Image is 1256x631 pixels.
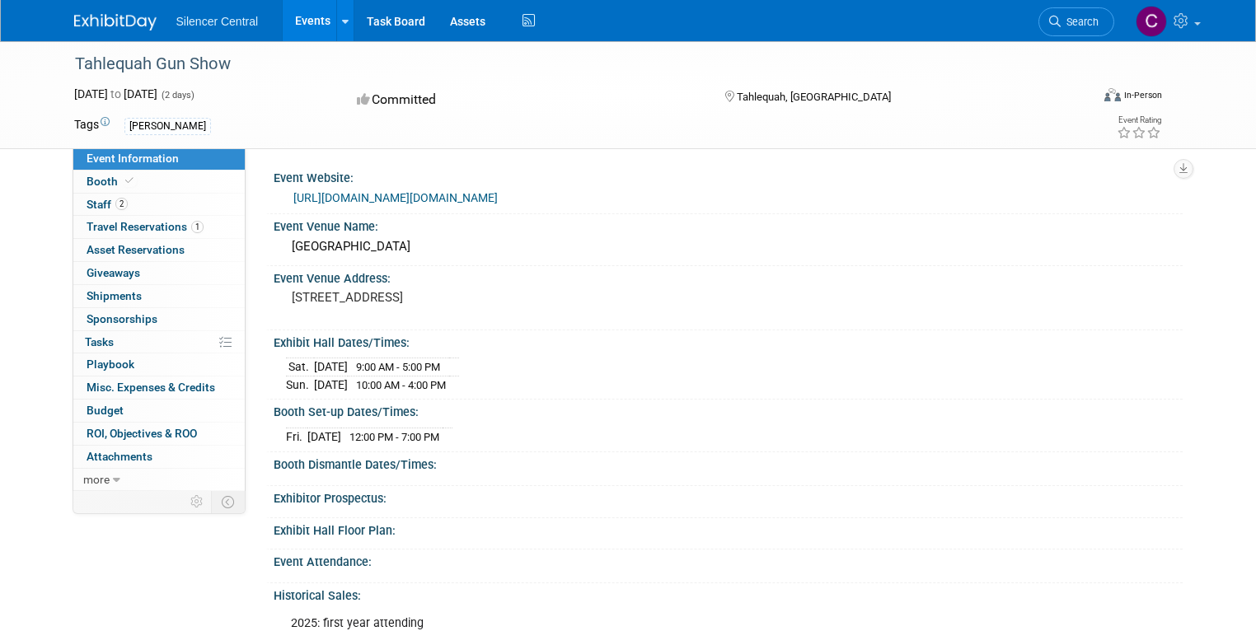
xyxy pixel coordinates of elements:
[87,381,215,394] span: Misc. Expenses & Credits
[87,450,152,463] span: Attachments
[286,428,307,445] td: Fri.
[307,428,341,445] td: [DATE]
[274,266,1183,287] div: Event Venue Address:
[160,90,194,100] span: (2 days)
[74,116,110,135] td: Tags
[83,473,110,486] span: more
[87,404,124,417] span: Budget
[314,358,348,376] td: [DATE]
[87,220,204,233] span: Travel Reservations
[125,176,134,185] i: Booth reservation complete
[87,152,179,165] span: Event Information
[286,376,314,393] td: Sun.
[274,486,1183,507] div: Exhibitor Prospectus:
[74,14,157,30] img: ExhibitDay
[293,191,498,204] a: [URL][DOMAIN_NAME][DOMAIN_NAME]
[87,358,134,371] span: Playbook
[87,243,185,256] span: Asset Reservations
[274,518,1183,539] div: Exhibit Hall Floor Plan:
[73,446,245,468] a: Attachments
[73,331,245,353] a: Tasks
[1117,116,1161,124] div: Event Rating
[74,87,157,100] span: [DATE] [DATE]
[115,198,128,210] span: 2
[274,330,1183,351] div: Exhibit Hall Dates/Times:
[73,400,245,422] a: Budget
[356,379,446,391] span: 10:00 AM - 4:00 PM
[73,147,245,170] a: Event Information
[286,234,1170,259] div: [GEOGRAPHIC_DATA]
[73,171,245,193] a: Booth
[73,216,245,238] a: Travel Reservations1
[274,583,1183,604] div: Historical Sales:
[183,491,212,512] td: Personalize Event Tab Strip
[108,87,124,100] span: to
[73,353,245,376] a: Playbook
[352,86,698,115] div: Committed
[87,175,137,188] span: Booth
[1123,89,1162,101] div: In-Person
[1001,86,1162,110] div: Event Format
[87,289,142,302] span: Shipments
[87,266,140,279] span: Giveaways
[124,118,211,135] div: [PERSON_NAME]
[1061,16,1099,28] span: Search
[1038,7,1114,36] a: Search
[69,49,1070,79] div: Tahlequah Gun Show
[349,431,439,443] span: 12:00 PM - 7:00 PM
[292,290,635,305] pre: [STREET_ADDRESS]
[274,452,1183,473] div: Booth Dismantle Dates/Times:
[73,423,245,445] a: ROI, Objectives & ROO
[737,91,891,103] span: Tahlequah, [GEOGRAPHIC_DATA]
[87,312,157,325] span: Sponsorships
[73,262,245,284] a: Giveaways
[314,376,348,393] td: [DATE]
[191,221,204,233] span: 1
[1104,88,1121,101] img: Format-Inperson.png
[73,285,245,307] a: Shipments
[73,376,245,399] a: Misc. Expenses & Credits
[87,198,128,211] span: Staff
[85,335,114,348] span: Tasks
[73,194,245,216] a: Staff2
[73,308,245,330] a: Sponsorships
[274,214,1183,235] div: Event Venue Name:
[73,469,245,491] a: more
[211,491,245,512] td: Toggle Event Tabs
[274,400,1183,420] div: Booth Set-up Dates/Times:
[356,361,440,373] span: 9:00 AM - 5:00 PM
[87,427,197,440] span: ROI, Objectives & ROO
[274,549,1183,570] div: Event Attendance:
[73,239,245,261] a: Asset Reservations
[1136,6,1167,37] img: Carin Froehlich
[274,166,1183,186] div: Event Website:
[176,15,259,28] span: Silencer Central
[286,358,314,376] td: Sat.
